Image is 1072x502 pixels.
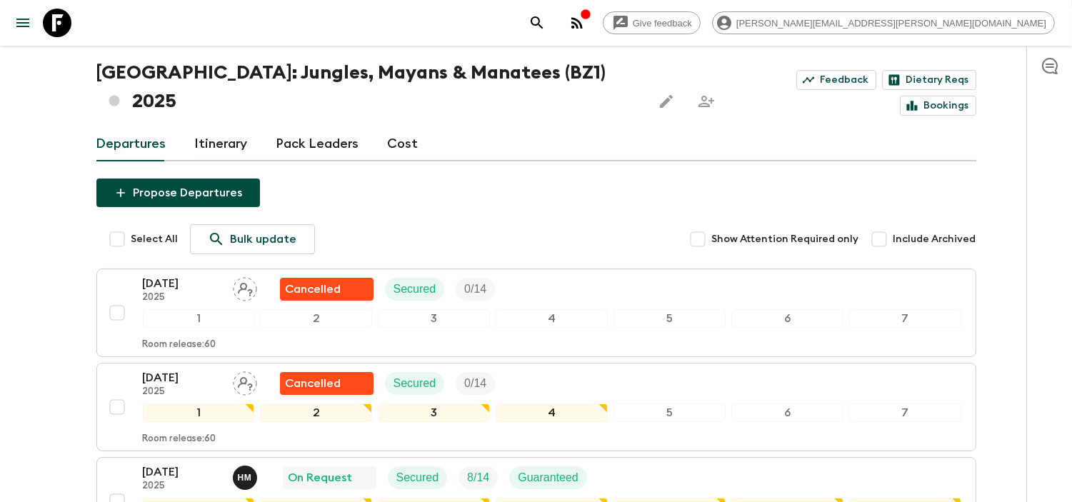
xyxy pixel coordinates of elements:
[849,309,961,328] div: 7
[459,466,498,489] div: Trip Fill
[388,127,419,161] a: Cost
[692,87,721,116] span: Share this itinerary
[233,470,260,481] span: Hob Medina
[464,281,486,298] p: 0 / 14
[143,463,221,481] p: [DATE]
[233,376,257,387] span: Assign pack leader
[712,11,1055,34] div: [PERSON_NAME][EMAIL_ADDRESS][PERSON_NAME][DOMAIN_NAME]
[613,309,726,328] div: 5
[231,231,297,248] p: Bulk update
[280,372,374,395] div: Flash Pack cancellation
[143,275,221,292] p: [DATE]
[796,70,876,90] a: Feedback
[613,403,726,422] div: 5
[131,232,179,246] span: Select All
[625,18,700,29] span: Give feedback
[652,87,681,116] button: Edit this itinerary
[385,278,445,301] div: Secured
[96,59,641,116] h1: [GEOGRAPHIC_DATA]: Jungles, Mayans & Manatees (BZ1) 2025
[464,375,486,392] p: 0 / 14
[893,232,976,246] span: Include Archived
[143,433,216,445] p: Room release: 60
[280,278,374,301] div: Flash Pack cancellation
[143,309,255,328] div: 1
[143,339,216,351] p: Room release: 60
[456,372,495,395] div: Trip Fill
[396,469,439,486] p: Secured
[456,278,495,301] div: Trip Fill
[603,11,701,34] a: Give feedback
[882,70,976,90] a: Dietary Reqs
[233,281,257,293] span: Assign pack leader
[378,403,490,422] div: 3
[96,179,260,207] button: Propose Departures
[96,127,166,161] a: Departures
[496,403,608,422] div: 4
[143,369,221,386] p: [DATE]
[496,309,608,328] div: 4
[143,403,255,422] div: 1
[728,18,1054,29] span: [PERSON_NAME][EMAIL_ADDRESS][PERSON_NAME][DOMAIN_NAME]
[238,472,252,483] p: H M
[96,268,976,357] button: [DATE]2025Assign pack leaderFlash Pack cancellationSecuredTrip Fill1234567Room release:60
[712,232,859,246] span: Show Attention Required only
[378,309,490,328] div: 3
[849,403,961,422] div: 7
[467,469,489,486] p: 8 / 14
[731,403,843,422] div: 6
[143,481,221,492] p: 2025
[286,375,341,392] p: Cancelled
[388,466,448,489] div: Secured
[394,281,436,298] p: Secured
[143,292,221,303] p: 2025
[260,309,372,328] div: 2
[289,469,353,486] p: On Request
[394,375,436,392] p: Secured
[731,309,843,328] div: 6
[276,127,359,161] a: Pack Leaders
[900,96,976,116] a: Bookings
[385,372,445,395] div: Secured
[523,9,551,37] button: search adventures
[518,469,578,486] p: Guaranteed
[286,281,341,298] p: Cancelled
[233,466,260,490] button: HM
[260,403,372,422] div: 2
[190,224,315,254] a: Bulk update
[195,127,248,161] a: Itinerary
[96,363,976,451] button: [DATE]2025Assign pack leaderFlash Pack cancellationSecuredTrip Fill1234567Room release:60
[9,9,37,37] button: menu
[143,386,221,398] p: 2025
